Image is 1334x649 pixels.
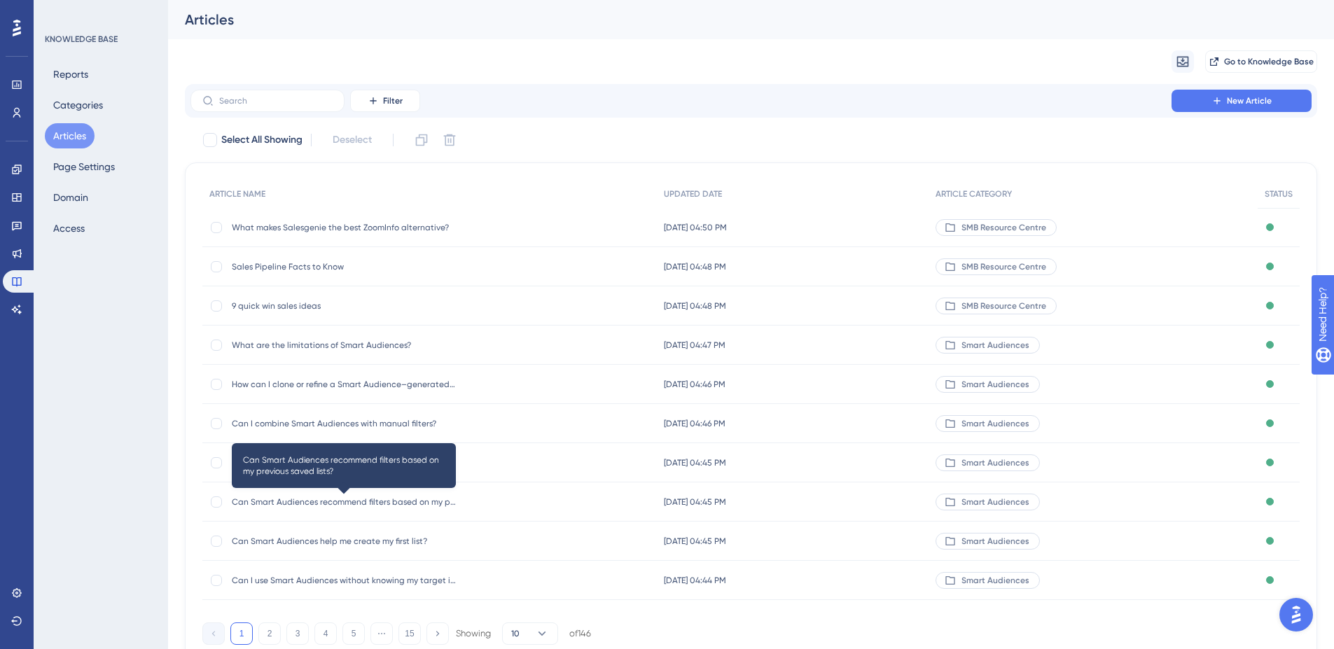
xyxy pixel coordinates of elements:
[961,496,1029,508] span: Smart Audiences
[232,575,456,586] span: Can I use Smart Audiences without knowing my target industry?
[664,536,726,547] span: [DATE] 04:45 PM
[961,340,1029,351] span: Smart Audiences
[28,28,109,44] img: logo
[320,127,384,153] button: Deselect
[209,188,265,200] span: ARTICLE NAME
[286,622,309,645] button: 3
[961,457,1029,468] span: Smart Audiences
[232,496,456,508] span: Can Smart Audiences recommend filters based on my previous saved lists?
[241,22,266,48] div: Close
[961,418,1029,429] span: Smart Audiences
[243,454,445,477] span: Can Smart Audiences recommend filters based on my previous saved lists?
[45,123,95,148] button: Articles
[961,575,1029,586] span: Smart Audiences
[232,340,456,351] span: What are the limitations of Smart Audiences?
[185,10,1282,29] div: Articles
[140,437,280,493] button: Messages
[961,222,1046,233] span: SMB Resource Centre
[664,261,726,272] span: [DATE] 04:48 PM
[664,575,726,586] span: [DATE] 04:44 PM
[62,235,101,250] div: Diênifer
[664,340,725,351] span: [DATE] 04:47 PM
[230,622,253,645] button: 1
[232,536,456,547] span: Can Smart Audiences help me create my first list?
[232,300,456,312] span: 9 quick win sales ideas
[219,96,333,106] input: Search
[961,300,1046,312] span: SMB Resource Centre
[29,281,234,295] div: Send us a message
[664,379,725,390] span: [DATE] 04:46 PM
[29,221,57,249] img: Profile image for Diênifer
[45,62,97,87] button: Reports
[258,622,281,645] button: 2
[28,99,252,147] p: Hi [PERSON_NAME]! 👋 🌊
[456,627,491,640] div: Showing
[232,222,456,233] span: What makes Salesgenie the best ZoomInfo alternative?
[164,22,192,50] img: Profile image for Simay
[333,132,372,148] span: Deselect
[383,95,403,106] span: Filter
[190,22,218,50] img: Profile image for Diênifer
[104,235,144,250] div: • 2h ago
[664,188,722,200] span: UPDATED DATE
[29,200,251,215] div: Recent message
[664,418,725,429] span: [DATE] 04:46 PM
[232,379,456,390] span: How can I clone or refine a Smart Audience–generated list?
[54,472,85,482] span: Home
[664,300,726,312] span: [DATE] 04:48 PM
[14,269,266,307] div: Send us a message
[232,261,456,272] span: Sales Pipeline Facts to Know
[1265,188,1293,200] span: STATUS
[664,496,726,508] span: [DATE] 04:45 PM
[398,622,421,645] button: 15
[961,261,1046,272] span: SMB Resource Centre
[350,90,420,112] button: Filter
[28,147,252,171] p: How can we help?
[221,132,303,148] span: Select All Showing
[1205,50,1317,73] button: Go to Knowledge Base
[45,216,93,241] button: Access
[1172,90,1312,112] button: New Article
[502,622,558,645] button: 10
[45,185,97,210] button: Domain
[664,222,727,233] span: [DATE] 04:50 PM
[45,154,123,179] button: Page Settings
[342,622,365,645] button: 5
[45,34,118,45] div: KNOWLEDGE BASE
[1224,56,1314,67] span: Go to Knowledge Base
[936,188,1012,200] span: ARTICLE CATEGORY
[62,222,137,233] span: No problem! 😊
[15,209,265,261] div: Profile image for DiêniferNo problem! 😊Diênifer•2h ago
[137,22,165,50] img: Profile image for Kemal
[370,622,393,645] button: ⋯
[232,418,456,429] span: Can I combine Smart Audiences with manual filters?
[511,628,520,639] span: 10
[186,472,235,482] span: Messages
[569,627,591,640] div: of 146
[33,4,88,20] span: Need Help?
[14,188,266,262] div: Recent messageProfile image for DiêniferNo problem! 😊Diênifer•2h ago
[45,92,111,118] button: Categories
[664,457,726,468] span: [DATE] 04:45 PM
[1275,594,1317,636] iframe: UserGuiding AI Assistant Launcher
[314,622,337,645] button: 4
[1227,95,1272,106] span: New Article
[961,379,1029,390] span: Smart Audiences
[961,536,1029,547] span: Smart Audiences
